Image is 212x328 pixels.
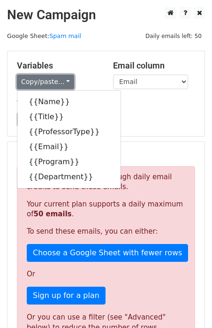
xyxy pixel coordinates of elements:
[142,31,205,41] span: Daily emails left: 50
[17,169,121,184] a: {{Department}}
[27,269,185,279] p: Or
[27,287,106,305] a: Sign up for a plan
[17,109,121,124] a: {{Title}}
[17,139,121,154] a: {{Email}}
[7,32,81,39] small: Google Sheet:
[142,32,205,39] a: Daily emails left: 50
[17,75,74,89] a: Copy/paste...
[165,283,212,328] iframe: Chat Widget
[17,94,121,109] a: {{Name}}
[49,32,81,39] a: Spam mail
[17,124,121,139] a: {{ProfessorType}}
[27,227,185,236] p: To send these emails, you can either:
[27,244,188,262] a: Choose a Google Sheet with fewer rows
[17,154,121,169] a: {{Program}}
[113,61,195,71] h5: Email column
[33,210,71,218] strong: 50 emails
[27,199,185,219] p: Your current plan supports a daily maximum of .
[7,7,205,23] h2: New Campaign
[17,61,99,71] h5: Variables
